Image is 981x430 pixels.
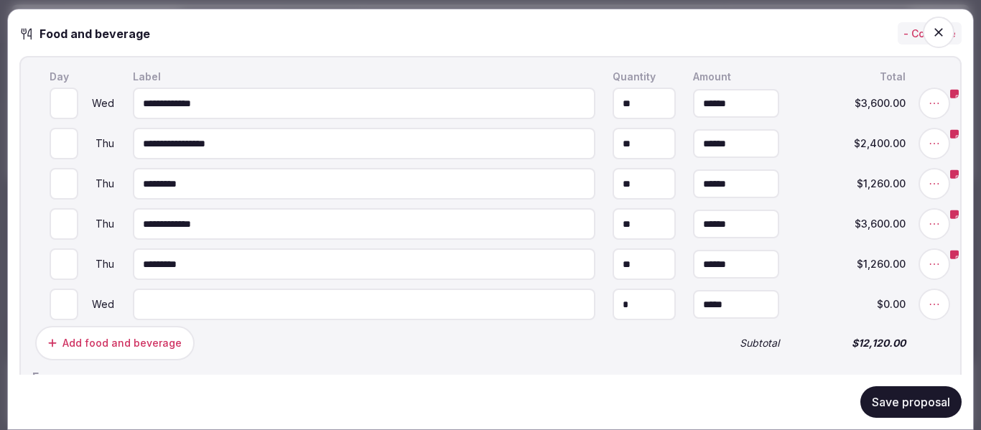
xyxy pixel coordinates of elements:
[690,335,782,351] div: Subtotal
[796,259,906,269] span: $1,260.00
[796,219,906,229] span: $3,600.00
[860,386,962,418] button: Save proposal
[35,326,195,360] button: Add food and beverage
[47,69,118,85] div: Day
[610,69,679,85] div: Quantity
[81,219,116,229] div: Thu
[796,139,906,149] span: $2,400.00
[81,259,116,269] div: Thu
[794,69,908,85] div: Total
[34,25,164,42] h3: Food and beverage
[81,179,116,189] div: Thu
[62,336,182,350] div: Add food and beverage
[690,69,782,85] div: Amount
[796,299,906,309] span: $0.00
[32,369,949,385] h2: Fees
[796,179,906,189] span: $1,260.00
[81,98,116,108] div: Wed
[796,338,906,348] span: $12,120.00
[81,299,116,309] div: Wed
[130,69,598,85] div: Label
[796,98,906,108] span: $3,600.00
[81,139,116,149] div: Thu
